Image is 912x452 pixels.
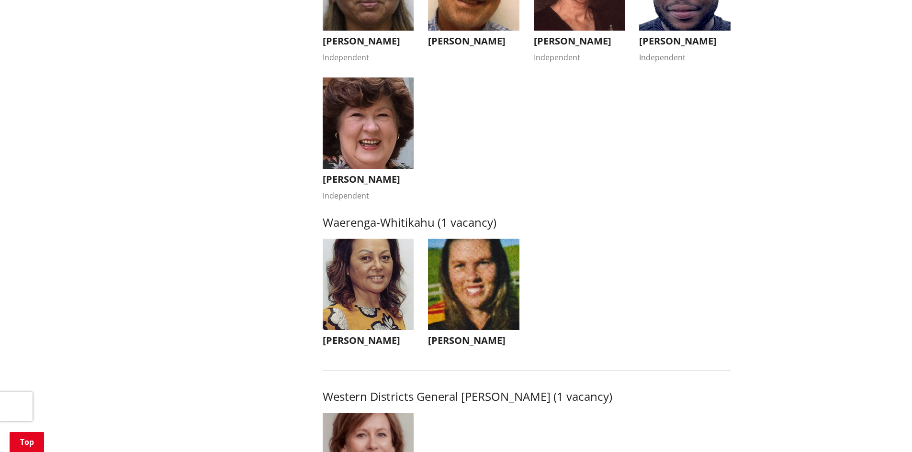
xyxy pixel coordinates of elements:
[639,35,731,47] h3: [PERSON_NAME]
[428,239,519,330] img: WO-W-WW__DICKINSON_D__ydzbA
[428,335,519,346] h3: [PERSON_NAME]
[323,52,414,63] div: Independent
[323,390,731,404] h3: Western Districts General [PERSON_NAME] (1 vacancy)
[534,35,625,47] h3: [PERSON_NAME]
[323,174,414,185] h3: [PERSON_NAME]
[323,239,414,351] button: [PERSON_NAME]
[868,412,902,446] iframe: Messenger Launcher
[323,35,414,47] h3: [PERSON_NAME]
[323,190,414,201] div: Independent
[639,52,731,63] div: Independent
[323,216,731,230] h3: Waerenga-Whitikahu (1 vacancy)
[428,35,519,47] h3: [PERSON_NAME]
[323,77,414,201] button: [PERSON_NAME] Independent
[323,335,414,346] h3: [PERSON_NAME]
[534,52,625,63] div: Independent
[323,239,414,330] img: WO-W-WW__RAUMATI_M__GiWMW
[10,432,44,452] a: Top
[428,239,519,351] button: [PERSON_NAME]
[323,77,414,169] img: WO-W-TP__HEATH_B__MN23T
